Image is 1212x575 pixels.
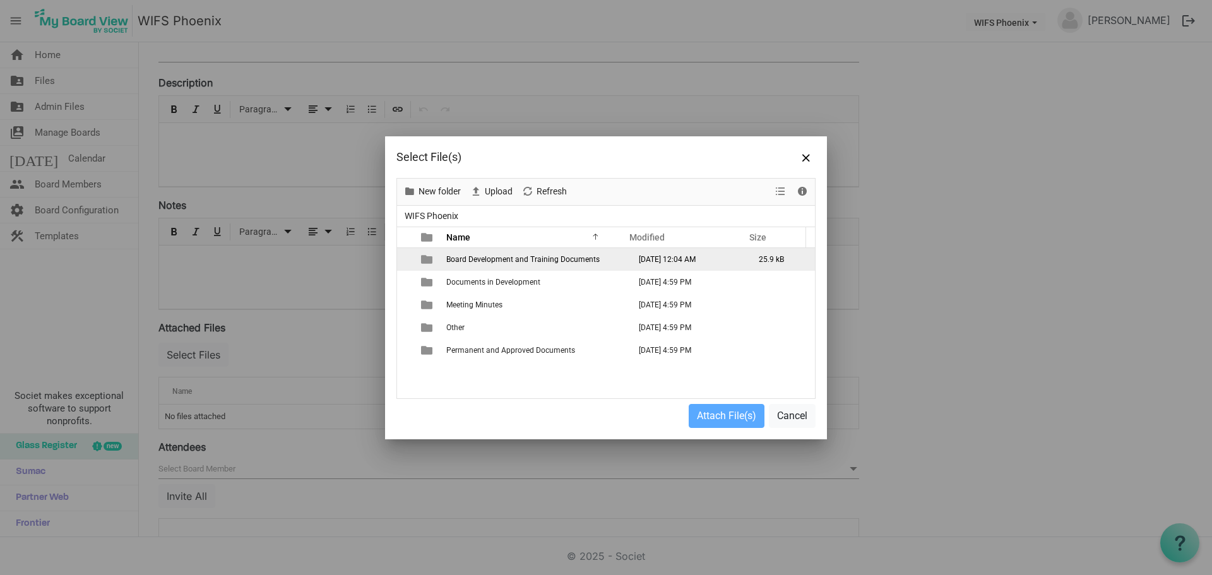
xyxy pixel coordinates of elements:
button: Details [794,184,811,199]
button: View dropdownbutton [773,184,788,199]
span: Modified [629,232,665,242]
td: is template cell column header type [413,316,443,339]
td: October 08, 2025 4:59 PM column header Modified [626,339,746,362]
td: is template cell column header type [413,271,443,293]
span: New folder [417,184,462,199]
span: Other [446,323,465,332]
td: is template cell column header type [413,248,443,271]
td: checkbox [397,271,413,293]
button: Attach File(s) [689,404,764,428]
button: New folder [401,184,463,199]
td: 25.9 kB is template cell column header Size [746,248,815,271]
td: checkbox [397,339,413,362]
td: Documents in Development is template cell column header Name [443,271,626,293]
td: checkbox [397,293,413,316]
span: Permanent and Approved Documents [446,346,575,355]
td: October 09, 2025 12:04 AM column header Modified [626,248,746,271]
div: New folder [399,179,465,205]
td: Meeting Minutes is template cell column header Name [443,293,626,316]
td: is template cell column header Size [746,293,815,316]
span: Name [446,232,470,242]
span: Documents in Development [446,278,540,287]
span: Upload [484,184,514,199]
div: Refresh [517,179,571,205]
button: Refresh [520,184,569,199]
span: Size [749,232,766,242]
span: WIFS Phoenix [402,208,461,224]
td: is template cell column header type [413,293,443,316]
button: Cancel [769,404,816,428]
button: Upload [468,184,515,199]
td: is template cell column header type [413,339,443,362]
div: Upload [465,179,517,205]
td: checkbox [397,248,413,271]
div: View [770,179,792,205]
td: October 08, 2025 4:59 PM column header Modified [626,271,746,293]
td: October 08, 2025 4:59 PM column header Modified [626,293,746,316]
div: Details [792,179,813,205]
td: October 08, 2025 4:59 PM column header Modified [626,316,746,339]
td: Board Development and Training Documents is template cell column header Name [443,248,626,271]
button: Close [797,148,816,167]
div: Select File(s) [396,148,732,167]
td: is template cell column header Size [746,339,815,362]
td: Permanent and Approved Documents is template cell column header Name [443,339,626,362]
td: is template cell column header Size [746,316,815,339]
span: Board Development and Training Documents [446,255,600,264]
span: Refresh [535,184,568,199]
td: is template cell column header Size [746,271,815,293]
td: checkbox [397,316,413,339]
td: Other is template cell column header Name [443,316,626,339]
span: Meeting Minutes [446,300,502,309]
